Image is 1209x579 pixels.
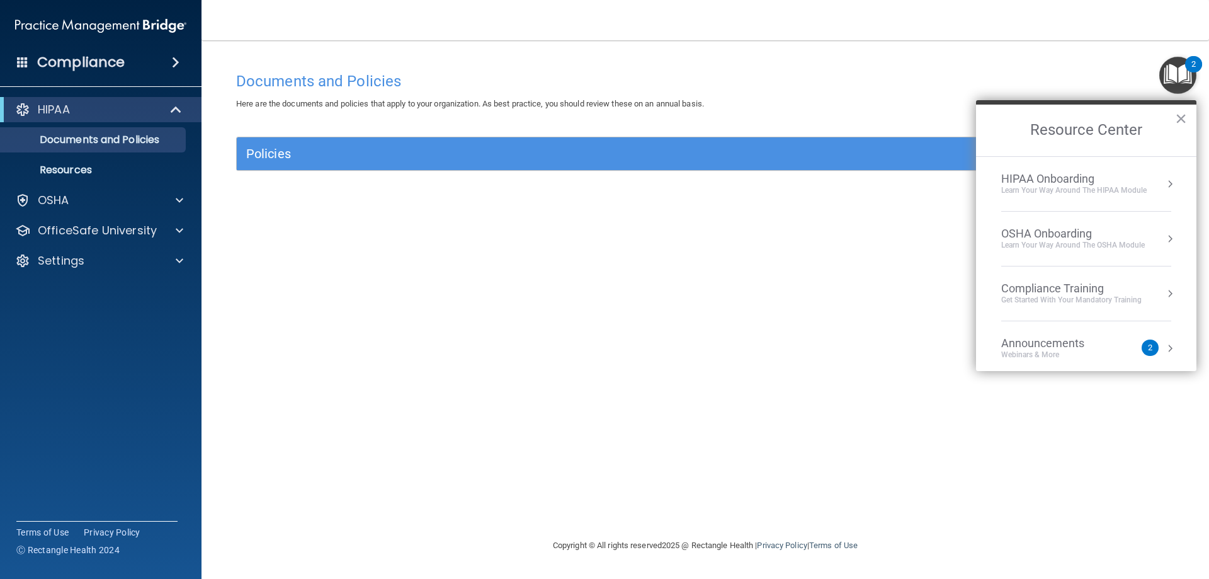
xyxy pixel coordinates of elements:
[236,99,704,108] span: Here are the documents and policies that apply to your organization. As best practice, you should...
[1001,227,1145,241] div: OSHA Onboarding
[1001,295,1142,306] div: Get Started with your mandatory training
[38,193,69,208] p: OSHA
[1001,172,1147,186] div: HIPAA Onboarding
[475,525,935,566] div: Copyright © All rights reserved 2025 @ Rectangle Health | |
[246,144,1164,164] a: Policies
[16,544,120,556] span: Ⓒ Rectangle Health 2024
[236,73,1174,89] h4: Documents and Policies
[1191,64,1196,81] div: 2
[37,54,125,71] h4: Compliance
[1001,185,1147,196] div: Learn Your Way around the HIPAA module
[15,193,183,208] a: OSHA
[38,223,157,238] p: OfficeSafe University
[84,526,140,539] a: Privacy Policy
[8,164,180,176] p: Resources
[38,102,70,117] p: HIPAA
[976,100,1196,371] div: Resource Center
[1001,350,1110,360] div: Webinars & More
[1001,336,1110,350] div: Announcements
[16,526,69,539] a: Terms of Use
[15,253,183,268] a: Settings
[809,541,858,550] a: Terms of Use
[1159,57,1196,94] button: Open Resource Center, 2 new notifications
[1001,282,1142,295] div: Compliance Training
[1175,108,1187,129] button: Close
[757,541,807,550] a: Privacy Policy
[15,223,183,238] a: OfficeSafe University
[1001,240,1145,251] div: Learn your way around the OSHA module
[991,490,1194,540] iframe: Drift Widget Chat Controller
[976,105,1196,156] h2: Resource Center
[38,253,84,268] p: Settings
[8,134,180,146] p: Documents and Policies
[246,147,930,161] h5: Policies
[15,13,186,38] img: PMB logo
[15,102,183,117] a: HIPAA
